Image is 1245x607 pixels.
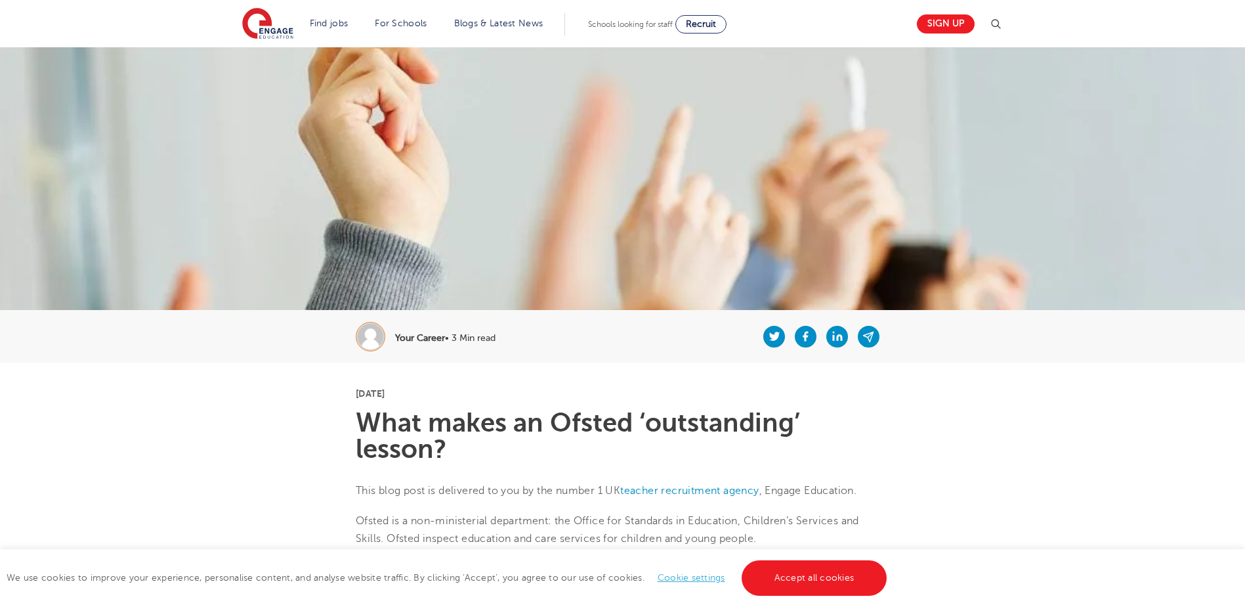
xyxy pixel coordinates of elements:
a: Recruit [675,15,727,34]
span: Recruit [686,19,716,29]
b: Your Career [395,333,445,343]
span: This blog post is delivered to you by the number 1 UK , Engage Education. [356,485,856,497]
a: Accept all cookies [742,560,887,596]
p: [DATE] [356,389,889,398]
span: We use cookies to improve your experience, personalise content, and analyse website traffic. By c... [7,573,890,583]
h1: What makes an Ofsted ‘outstanding’ lesson? [356,410,889,462]
a: Cookie settings [658,573,725,583]
a: Sign up [917,14,975,34]
a: teacher recruitment agency [620,485,759,497]
a: Blogs & Latest News [454,18,543,28]
a: For Schools [375,18,427,28]
span: Ofsted is a non-ministerial department: the Office for Standards in Education, Children’s Service... [356,515,859,544]
a: Find jobs [310,18,348,28]
span: Schools looking for staff [588,20,673,29]
p: • 3 Min read [395,334,496,343]
img: Engage Education [242,8,293,41]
